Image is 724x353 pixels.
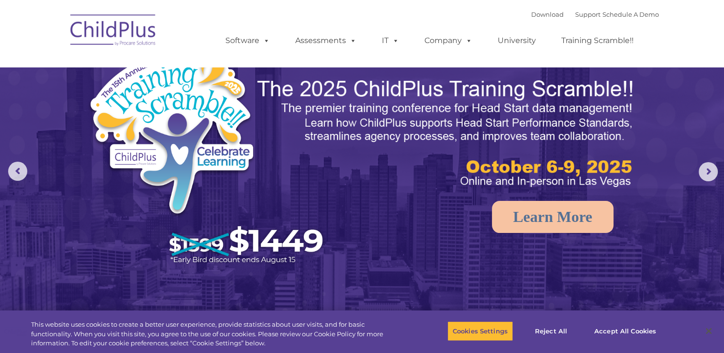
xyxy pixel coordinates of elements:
span: Last name [133,63,162,70]
button: Reject All [521,321,581,341]
a: University [488,31,546,50]
a: Support [575,11,601,18]
span: Phone number [133,102,174,110]
a: IT [372,31,409,50]
div: This website uses cookies to create a better user experience, provide statistics about user visit... [31,320,398,348]
a: Assessments [286,31,366,50]
a: Training Scramble!! [552,31,643,50]
a: Software [216,31,279,50]
a: Company [415,31,482,50]
button: Accept All Cookies [589,321,661,341]
img: ChildPlus by Procare Solutions [66,8,161,55]
a: Download [531,11,564,18]
font: | [531,11,659,18]
a: Learn More [492,201,613,233]
button: Cookies Settings [447,321,513,341]
button: Close [698,320,719,342]
a: Schedule A Demo [602,11,659,18]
